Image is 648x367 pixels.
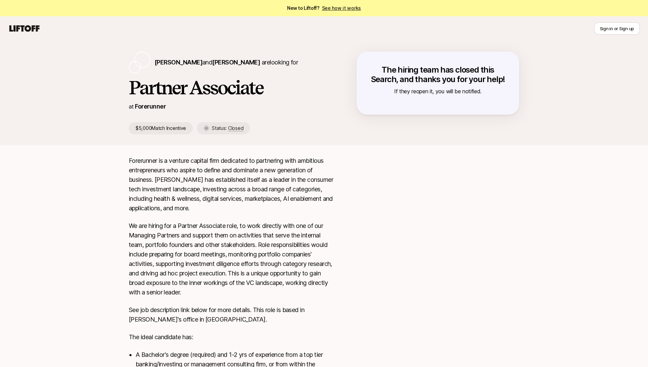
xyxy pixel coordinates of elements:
p: The hiring team has closed this Search, and thanks you for your help! [370,65,506,84]
span: and [202,59,260,66]
p: See job description link below for more details. This role is based in [PERSON_NAME]'s office in ... [129,305,335,324]
p: are looking for [155,58,298,67]
a: Forerunner [135,103,166,110]
p: If they reopen it, you will be notified. [370,87,506,96]
h1: Partner Associate [129,77,335,98]
button: Sign in or Sign up [594,22,640,35]
p: We are hiring for a Partner Associate role, to work directly with one of our Managing Partners an... [129,221,335,297]
p: Status: [212,124,243,132]
p: at [129,102,134,111]
p: The ideal candidate has: [129,332,335,342]
span: New to Liftoff? [287,4,361,12]
span: [PERSON_NAME] [155,59,202,66]
span: Closed [228,125,243,131]
p: $5,000 Match Incentive [129,122,193,134]
p: Forerunner is a venture capital firm dedicated to partnering with ambitious entrepreneurs who asp... [129,156,335,213]
span: [PERSON_NAME] [212,59,260,66]
a: See how it works [322,5,361,11]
